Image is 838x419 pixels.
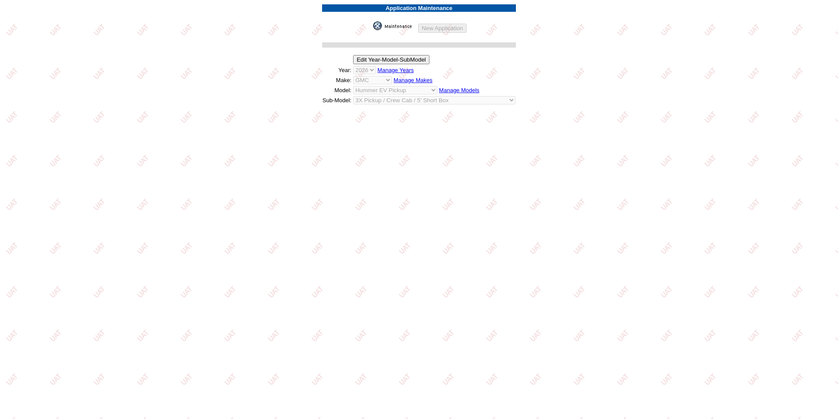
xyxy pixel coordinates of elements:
input: Edit Year-Model-SubModel [353,55,429,64]
img: maint.gif [373,21,417,30]
a: Manage Years [378,67,414,73]
td: Sub-Model: [322,96,352,105]
td: Make: [322,76,352,85]
td: Model: [322,86,352,95]
a: Manage Models [439,87,480,93]
td: Year: [322,66,352,75]
td: Application Maintenance [322,4,516,12]
a: Manage Makes [394,77,433,83]
input: New Application [418,24,467,33]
